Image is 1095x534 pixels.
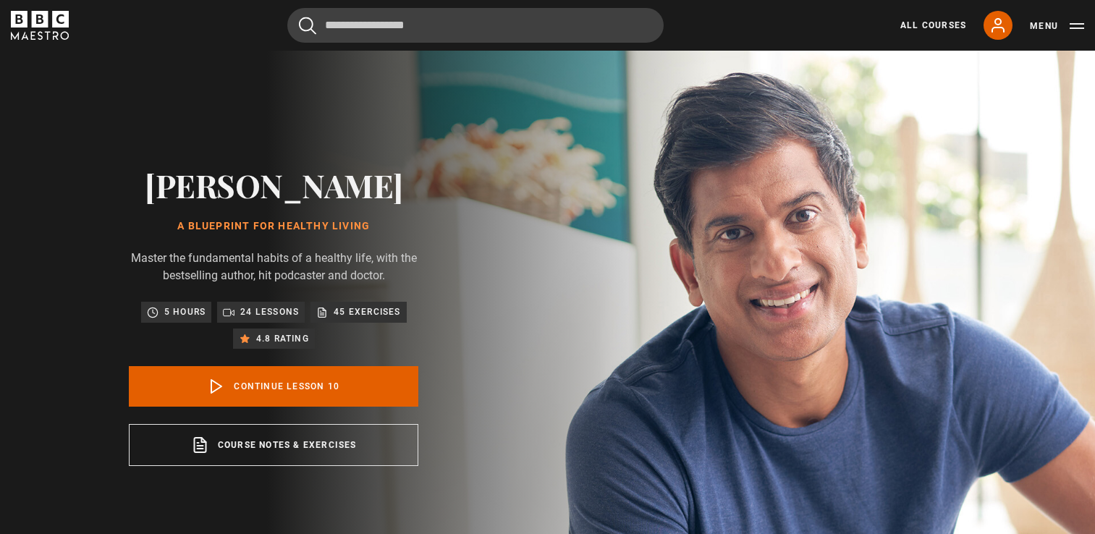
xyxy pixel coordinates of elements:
h1: A Blueprint for Healthy Living [129,221,418,232]
a: Course notes & exercises [129,424,418,466]
p: 5 hours [164,305,206,319]
h2: [PERSON_NAME] [129,166,418,203]
p: 45 exercises [334,305,400,319]
p: Master the fundamental habits of a healthy life, with the bestselling author, hit podcaster and d... [129,250,418,284]
a: All Courses [900,19,966,32]
button: Toggle navigation [1030,19,1084,33]
button: Submit the search query [299,17,316,35]
p: 24 lessons [240,305,299,319]
p: 4.8 rating [256,331,309,346]
input: Search [287,8,664,43]
a: Continue lesson 10 [129,366,418,407]
svg: BBC Maestro [11,11,69,40]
